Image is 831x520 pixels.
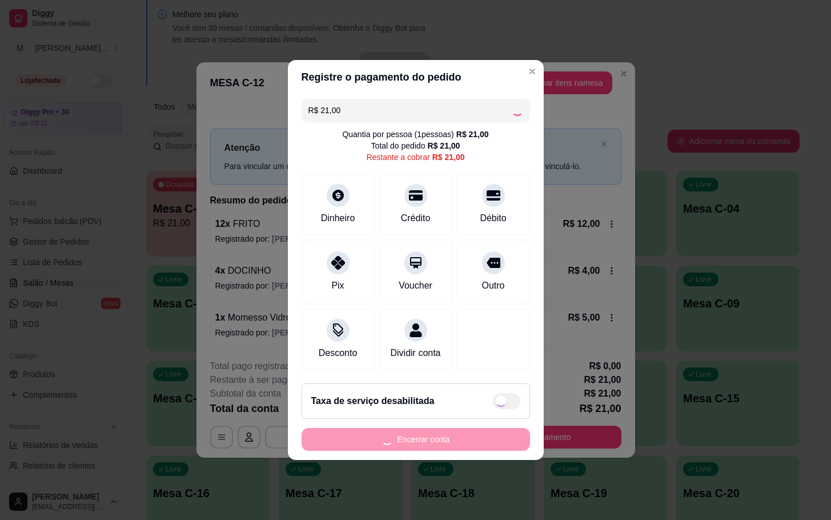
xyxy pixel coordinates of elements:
[311,394,435,408] h2: Taxa de serviço desabilitada
[371,140,460,151] div: Total do pedido
[288,60,544,94] header: Registre o pagamento do pedido
[432,151,465,163] div: R$ 21,00
[366,151,464,163] div: Restante a cobrar
[390,346,440,360] div: Dividir conta
[308,99,512,122] input: Ex.: hambúrguer de cordeiro
[480,211,506,225] div: Débito
[399,279,432,293] div: Voucher
[342,129,488,140] div: Quantia por pessoa ( 1 pessoas)
[428,140,460,151] div: R$ 21,00
[512,105,523,116] div: Loading
[319,346,358,360] div: Desconto
[523,62,541,81] button: Close
[481,279,504,293] div: Outro
[321,211,355,225] div: Dinheiro
[331,279,344,293] div: Pix
[456,129,489,140] div: R$ 21,00
[401,211,431,225] div: Crédito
